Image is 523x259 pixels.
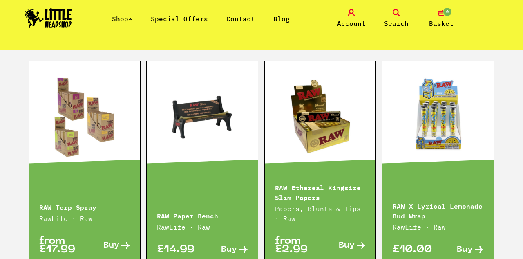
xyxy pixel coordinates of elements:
p: RAW Ethereal Kingsize Slim Papers [275,182,366,202]
a: Buy [438,245,483,254]
span: 0 [443,7,452,17]
p: RAW Terp Spray [39,202,130,212]
p: RAW X Lyrical Lemonade Bud Wrap [393,200,483,220]
span: Buy [339,241,355,250]
a: Blog [273,15,290,23]
p: RawLife · Raw [393,222,483,232]
p: from £2.99 [275,237,320,254]
span: Buy [221,245,237,254]
span: Basket [429,18,454,28]
span: Buy [457,245,473,254]
p: from £17.99 [39,237,85,254]
a: 0 Basket [421,9,462,28]
a: Buy [320,237,366,254]
p: RawLife · Raw [39,214,130,223]
a: Buy [202,245,248,254]
p: £14.99 [157,245,202,254]
span: Account [337,18,366,28]
p: RAW Paper Bench [157,210,248,220]
a: Special Offers [151,15,208,23]
a: Buy [85,237,130,254]
span: Search [384,18,409,28]
p: Papers, Blunts & Tips · Raw [275,204,366,223]
a: Contact [226,15,255,23]
img: Little Head Shop Logo [25,8,72,28]
p: £10.00 [393,245,438,254]
p: RawLife · Raw [157,222,248,232]
a: Search [376,9,417,28]
span: Buy [103,241,119,250]
a: Shop [112,15,132,23]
